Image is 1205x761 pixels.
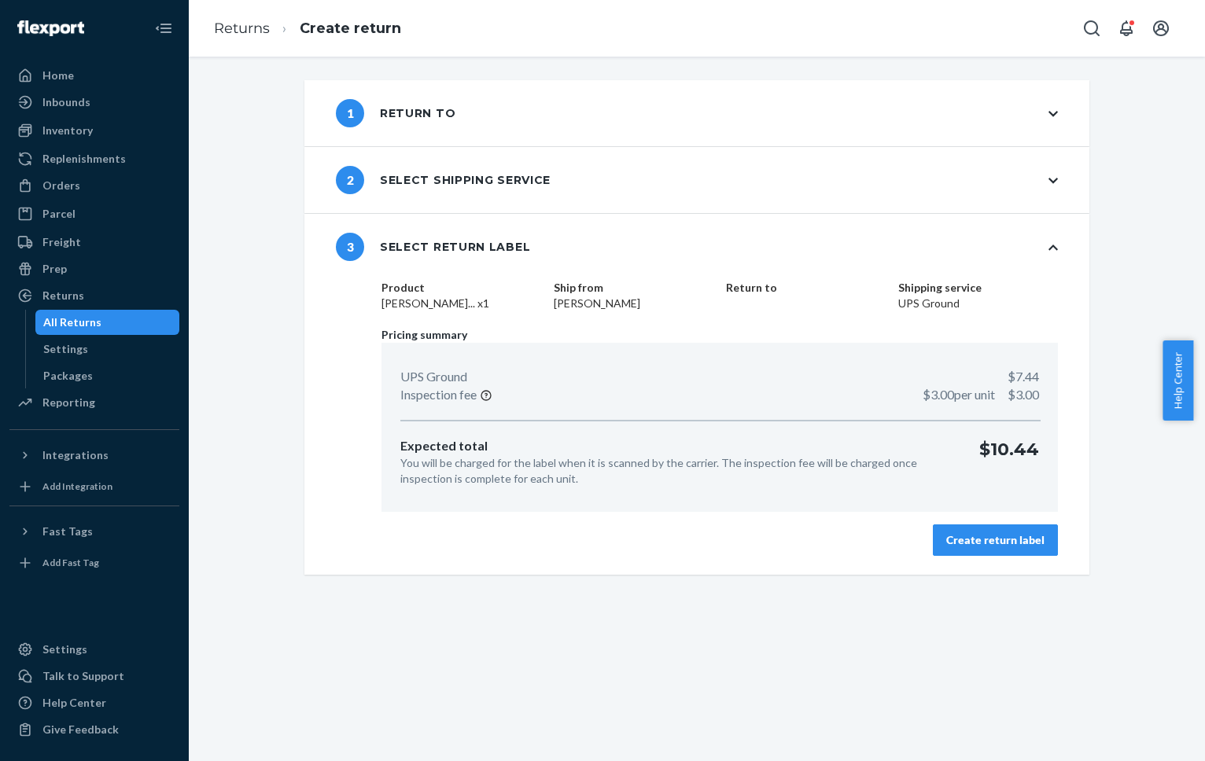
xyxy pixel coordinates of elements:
a: Packages [35,363,180,388]
a: Create return [300,20,401,37]
div: All Returns [43,314,101,330]
a: Settings [35,336,180,362]
div: Select return label [336,233,530,261]
span: $3.00 per unit [923,387,995,402]
div: Select shipping service [336,166,551,194]
p: You will be charged for the label when it is scanned by the carrier. The inspection fee will be c... [400,455,954,487]
div: Inbounds [42,94,90,110]
div: Replenishments [42,151,126,167]
ol: breadcrumbs [201,6,414,52]
a: Help Center [9,690,179,715]
a: Replenishments [9,146,179,171]
span: 1 [336,99,364,127]
a: Settings [9,637,179,662]
div: Home [42,68,74,83]
button: Close Navigation [148,13,179,44]
p: $7.44 [1008,368,1039,386]
div: Talk to Support [42,668,124,684]
a: Add Fast Tag [9,550,179,575]
div: Settings [42,642,87,657]
a: Returns [214,20,270,37]
button: Create return label [933,524,1058,556]
dt: Shipping service [898,280,1058,296]
a: Inbounds [9,90,179,115]
div: Prep [42,261,67,277]
dt: Product [381,280,541,296]
a: Parcel [9,201,179,226]
a: Prep [9,256,179,281]
div: Inventory [42,123,93,138]
div: Fast Tags [42,524,93,539]
span: 3 [336,233,364,261]
div: Integrations [42,447,109,463]
div: Reporting [42,395,95,410]
div: Packages [43,368,93,384]
button: Fast Tags [9,519,179,544]
a: Inventory [9,118,179,143]
p: Inspection fee [400,386,477,404]
div: Create return label [946,532,1045,548]
button: Give Feedback [9,717,179,742]
img: Flexport logo [17,20,84,36]
dt: Ship from [554,280,713,296]
dt: Return to [726,280,886,296]
button: Open Search Box [1076,13,1107,44]
a: Returns [9,283,179,308]
div: Freight [42,234,81,250]
div: Returns [42,288,84,303]
p: Expected total [400,437,954,455]
dd: [PERSON_NAME] [554,296,713,311]
a: Home [9,63,179,88]
a: Orders [9,173,179,198]
button: Open notifications [1111,13,1142,44]
a: Add Integration [9,474,179,499]
p: $10.44 [979,437,1039,487]
dd: UPS Ground [898,296,1058,311]
a: Freight [9,230,179,255]
p: UPS Ground [400,368,467,386]
div: Return to [336,99,455,127]
a: All Returns [35,310,180,335]
div: Give Feedback [42,722,119,737]
div: Add Fast Tag [42,556,99,569]
dd: [PERSON_NAME]... x1 [381,296,541,311]
div: Parcel [42,206,76,222]
a: Reporting [9,390,179,415]
button: Open account menu [1145,13,1177,44]
button: Integrations [9,443,179,468]
button: Help Center [1163,340,1193,421]
a: Talk to Support [9,664,179,689]
div: Orders [42,178,80,193]
p: $3.00 [923,386,1039,404]
div: Add Integration [42,480,112,493]
div: Settings [43,341,88,357]
div: Help Center [42,695,106,711]
span: 2 [336,166,364,194]
p: Pricing summary [381,327,1058,343]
